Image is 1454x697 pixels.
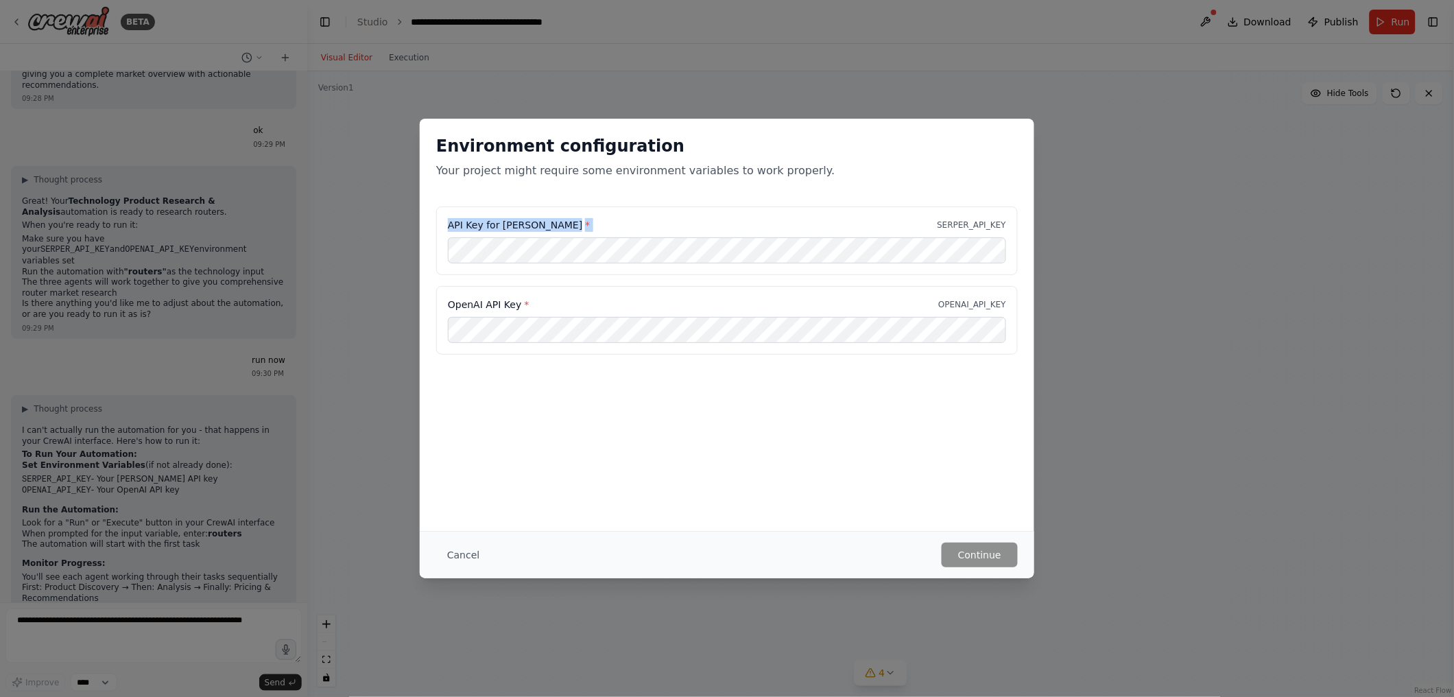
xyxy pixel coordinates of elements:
[436,163,1018,179] p: Your project might require some environment variables to work properly.
[448,298,529,311] label: OpenAI API Key
[938,299,1006,310] p: OPENAI_API_KEY
[436,543,490,567] button: Cancel
[938,220,1006,231] p: SERPER_API_KEY
[942,543,1018,567] button: Continue
[436,135,1018,157] h2: Environment configuration
[448,218,590,232] label: API Key for [PERSON_NAME]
